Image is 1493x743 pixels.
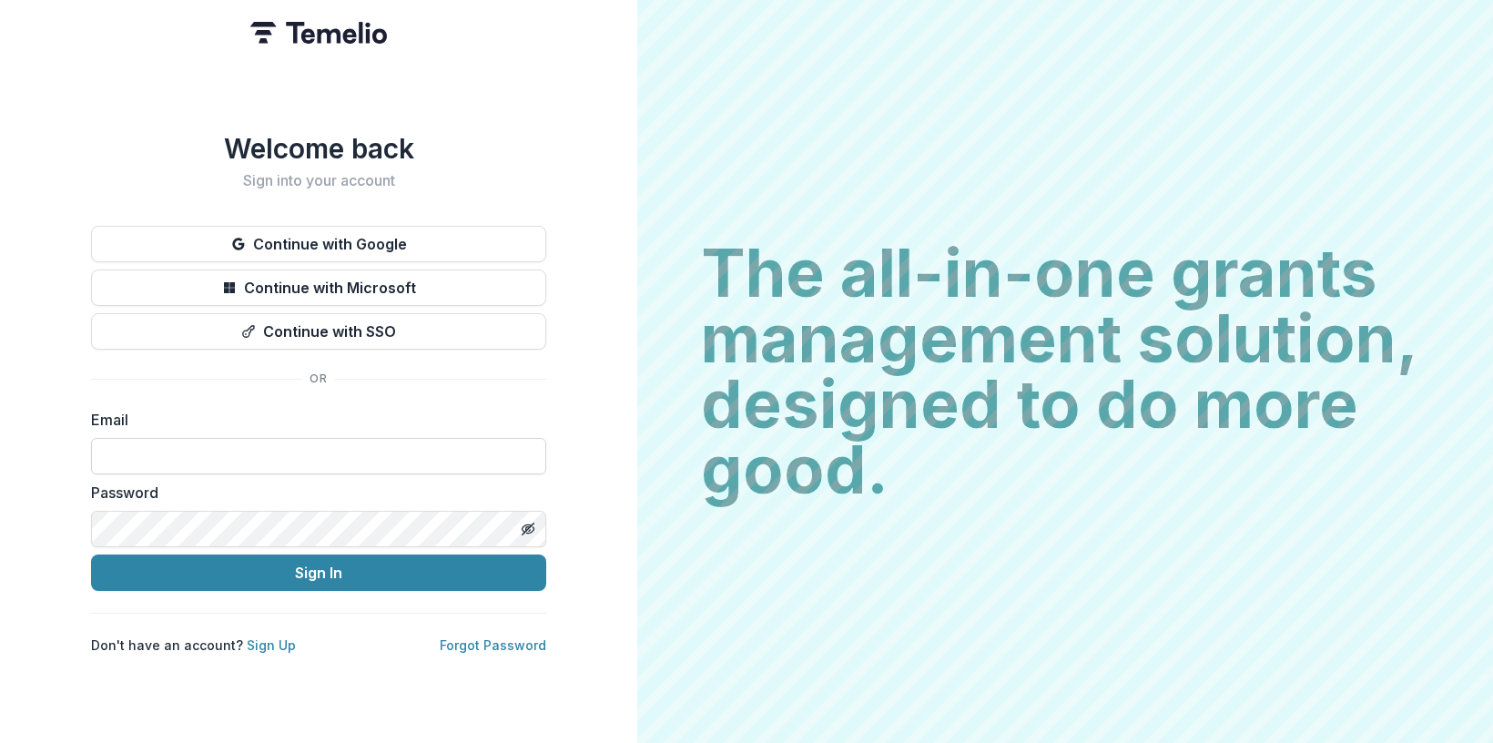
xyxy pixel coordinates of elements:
p: Don't have an account? [91,636,296,655]
a: Forgot Password [440,637,546,653]
img: Temelio [250,22,387,44]
button: Continue with Google [91,226,546,262]
a: Sign Up [247,637,296,653]
h2: Sign into your account [91,172,546,189]
button: Sign In [91,555,546,591]
button: Continue with Microsoft [91,270,546,306]
h1: Welcome back [91,132,546,165]
label: Password [91,482,535,504]
label: Email [91,409,535,431]
button: Toggle password visibility [513,514,543,544]
button: Continue with SSO [91,313,546,350]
